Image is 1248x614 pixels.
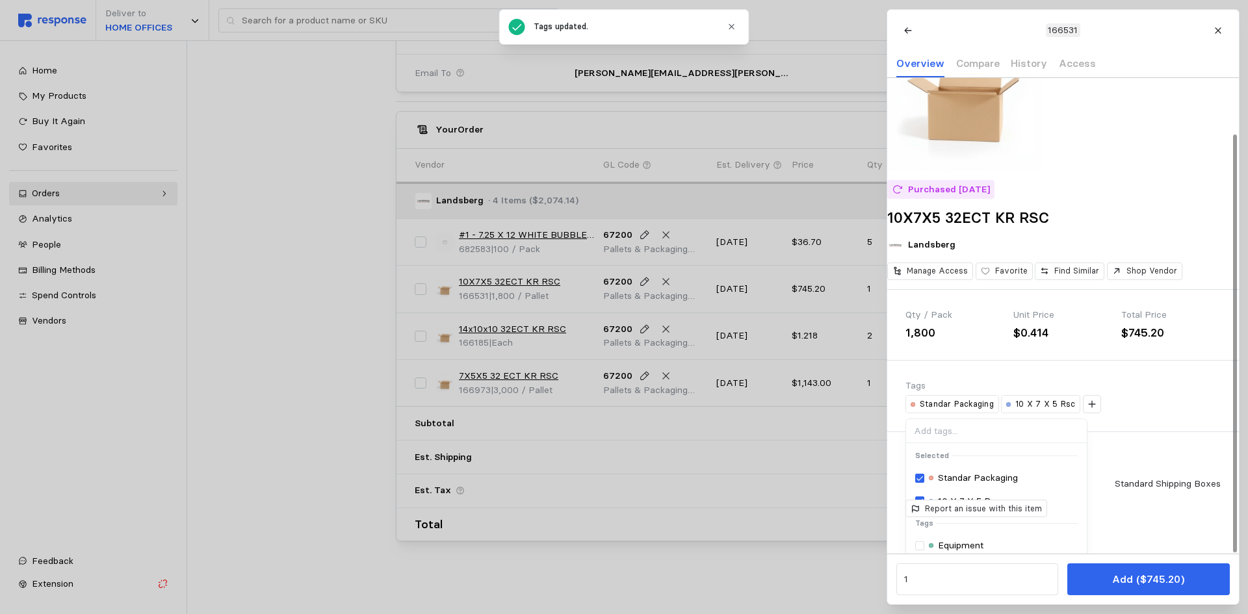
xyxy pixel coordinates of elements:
input: Qty [903,568,1050,591]
h2: 10X7X5 32ECT KR RSC [887,208,1239,228]
div: $745.20 [1121,324,1220,342]
div: Total Price [1121,308,1220,322]
button: Shop Vendor [1106,262,1182,280]
img: a1ca7a24-10f9-47a9-a258-ee06ed440da1.jpeg [887,15,1043,171]
div: $0.414 [1013,324,1112,342]
button: Find Similar [1035,262,1104,280]
button: Add ($745.20) [1067,563,1229,595]
div: Tags updated. [534,21,721,32]
p: 10 X 7 X 5 Rsc [938,494,1000,509]
p: Standar Packaging [920,398,994,410]
p: Find Similar [1054,265,1099,277]
div: Tags [908,513,1084,533]
h3: Specifications [905,450,1221,468]
div: Qty / Pack [905,308,1004,322]
p: Landsberg [908,238,955,252]
p: Compare [955,55,999,71]
p: Add ($745.20) [1112,571,1184,587]
div: Tags [905,379,1221,393]
div: 1,800 [905,324,1004,342]
p: Report an issue with this item [925,503,1042,515]
p: Equipment [938,539,983,553]
button: Report an issue with this item [905,500,1047,517]
p: 10 X 7 X 5 Rsc [1015,398,1075,410]
p: Favorite [994,265,1027,277]
p: Access [1058,55,1095,71]
input: Add tags... [906,419,1087,443]
div: Standard Shipping Boxes [1114,477,1220,491]
button: Manage Access [887,262,973,280]
p: Manage Access [907,265,968,277]
div: Unit Price [1013,308,1112,322]
p: Shop Vendor [1126,265,1176,277]
p: 166531 [1048,23,1078,38]
p: Purchased [DATE] [907,183,989,197]
div: Selected [908,445,1084,466]
p: Standar Packaging [938,471,1018,485]
p: History [1011,55,1047,71]
button: Favorite [975,262,1032,280]
p: Overview [896,55,944,71]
